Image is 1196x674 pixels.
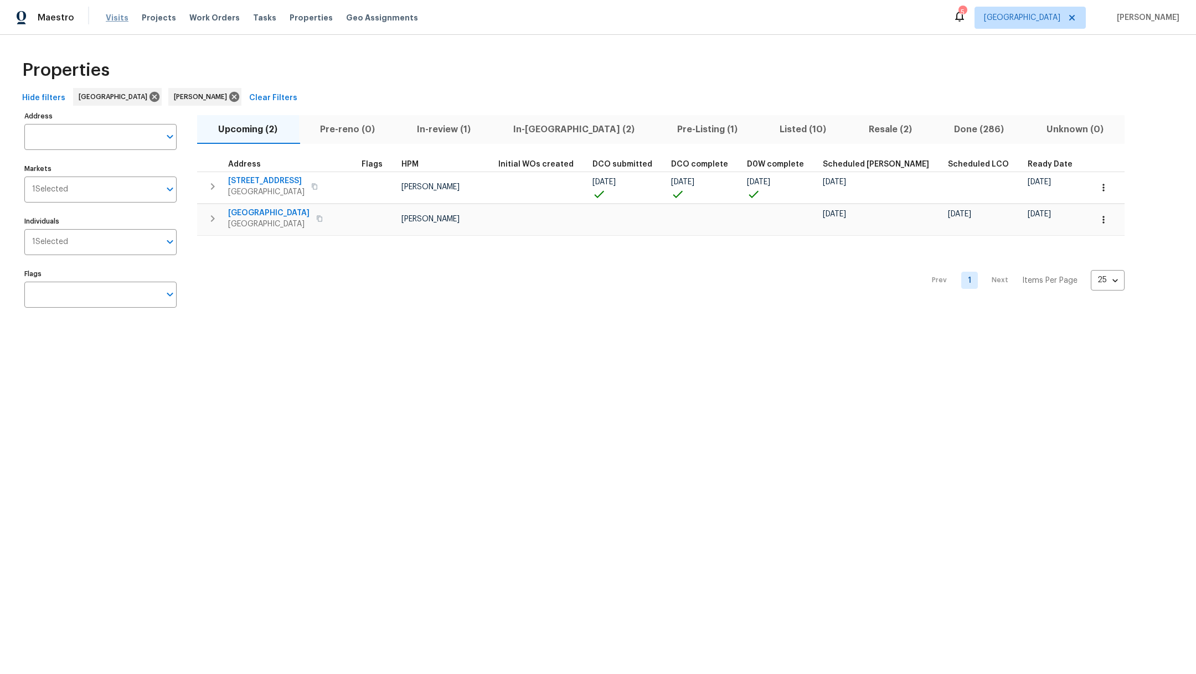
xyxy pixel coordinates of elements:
[1028,178,1051,186] span: [DATE]
[823,160,929,168] span: Scheduled [PERSON_NAME]
[24,165,177,172] label: Markets
[401,215,460,223] span: [PERSON_NAME]
[921,242,1125,319] nav: Pagination Navigation
[1028,210,1051,218] span: [DATE]
[948,160,1009,168] span: Scheduled LCO
[18,88,70,108] button: Hide filters
[823,210,846,218] span: [DATE]
[662,122,752,137] span: Pre-Listing (1)
[162,182,178,197] button: Open
[306,122,390,137] span: Pre-reno (0)
[24,218,177,225] label: Individuals
[498,160,574,168] span: Initial WOs created
[401,183,460,191] span: [PERSON_NAME]
[162,129,178,144] button: Open
[162,234,178,250] button: Open
[854,122,926,137] span: Resale (2)
[228,219,310,230] span: [GEOGRAPHIC_DATA]
[592,160,652,168] span: DCO submitted
[253,14,276,22] span: Tasks
[32,185,68,194] span: 1 Selected
[228,186,305,198] span: [GEOGRAPHIC_DATA]
[290,12,333,23] span: Properties
[961,272,978,289] a: Goto page 1
[948,210,971,218] span: [DATE]
[747,178,770,186] span: [DATE]
[106,12,128,23] span: Visits
[189,12,240,23] span: Work Orders
[1028,160,1073,168] span: Ready Date
[671,178,694,186] span: [DATE]
[362,160,383,168] span: Flags
[1091,266,1125,294] div: 25
[249,91,297,105] span: Clear Filters
[174,91,231,102] span: [PERSON_NAME]
[22,91,65,105] span: Hide filters
[499,122,649,137] span: In-[GEOGRAPHIC_DATA] (2)
[22,65,110,76] span: Properties
[168,88,241,106] div: [PERSON_NAME]
[823,178,846,186] span: [DATE]
[346,12,418,23] span: Geo Assignments
[403,122,486,137] span: In-review (1)
[73,88,162,106] div: [GEOGRAPHIC_DATA]
[984,12,1060,23] span: [GEOGRAPHIC_DATA]
[162,287,178,302] button: Open
[765,122,841,137] span: Listed (10)
[24,271,177,277] label: Flags
[228,175,305,186] span: [STREET_ADDRESS]
[592,178,616,186] span: [DATE]
[142,12,176,23] span: Projects
[671,160,728,168] span: DCO complete
[747,160,804,168] span: D0W complete
[228,160,261,168] span: Address
[1022,275,1078,286] p: Items Per Page
[245,88,302,108] button: Clear Filters
[32,237,68,247] span: 1 Selected
[1112,12,1179,23] span: [PERSON_NAME]
[79,91,152,102] span: [GEOGRAPHIC_DATA]
[204,122,292,137] span: Upcoming (2)
[958,7,966,18] div: 5
[228,208,310,219] span: [GEOGRAPHIC_DATA]
[1032,122,1118,137] span: Unknown (0)
[24,113,177,120] label: Address
[940,122,1019,137] span: Done (286)
[38,12,74,23] span: Maestro
[401,160,419,168] span: HPM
